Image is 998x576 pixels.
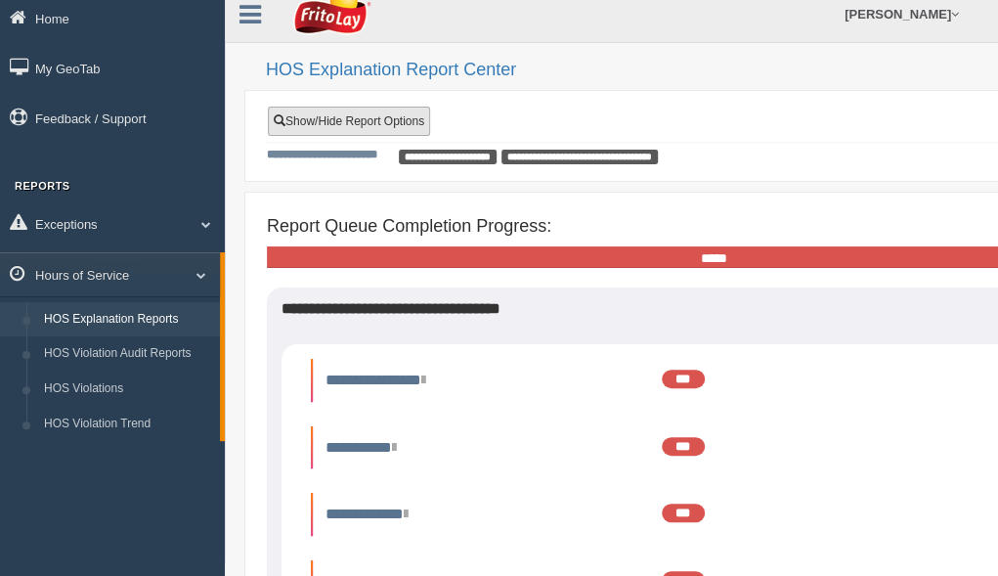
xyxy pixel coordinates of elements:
[266,61,978,80] h2: HOS Explanation Report Center
[35,302,220,337] a: HOS Explanation Reports
[268,107,430,136] a: Show/Hide Report Options
[35,336,220,372] a: HOS Violation Audit Reports
[35,407,220,442] a: HOS Violation Trend
[35,372,220,407] a: HOS Violations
